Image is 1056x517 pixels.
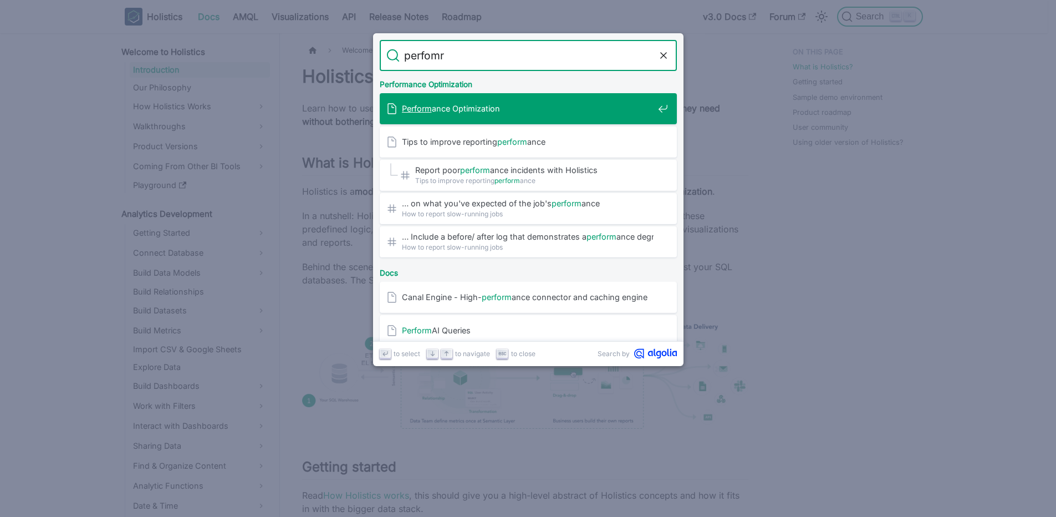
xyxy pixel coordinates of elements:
[657,49,670,62] button: Clear the query
[552,199,581,208] mark: perform
[511,348,535,359] span: to close
[380,282,677,313] a: Canal Engine - High-performance connector and caching engine
[402,326,432,335] mark: Perform
[498,349,507,358] svg: Escape key
[442,349,451,358] svg: Arrow up
[402,104,432,113] mark: Perform
[494,176,520,185] mark: perform
[377,71,679,93] div: Performance Optimization
[402,198,654,209] span: … on what you've expected of the job's ance​
[380,126,677,158] a: Tips to improve reportingperformance
[402,103,654,114] span: ance Optimization
[402,209,654,219] span: How to report slow-running jobs
[400,40,657,71] input: Search docs
[394,348,420,359] span: to select
[380,93,677,124] a: Performance Optimization
[482,292,512,302] mark: perform
[455,348,490,359] span: to navigate
[428,349,437,358] svg: Arrow down
[377,260,679,282] div: Docs
[634,348,677,359] svg: Algolia
[598,348,630,359] span: Search by
[402,136,654,147] span: Tips to improve reporting ance
[598,348,677,359] a: Search byAlgolia
[460,165,490,175] mark: perform
[415,165,654,175] span: Report poor ance incidents with Holistics​
[586,232,616,241] mark: perform
[497,137,527,146] mark: perform
[380,160,677,191] a: Report poorperformance incidents with Holistics​Tips to improve reportingperformance
[415,175,654,186] span: Tips to improve reporting ance
[402,292,654,302] span: Canal Engine - High- ance connector and caching engine
[402,231,654,242] span: … Include a before/ after log that demonstrates a ance degradation​
[380,226,677,257] a: … Include a before/ after log that demonstrates aperformance degradation​How to report slow-runni...
[402,325,654,336] span: AI Queries
[380,193,677,224] a: … on what you've expected of the job'sperformance​How to report slow-running jobs
[402,242,654,252] span: How to report slow-running jobs
[381,349,389,358] svg: Enter key
[380,315,677,346] a: PerformAI Queries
